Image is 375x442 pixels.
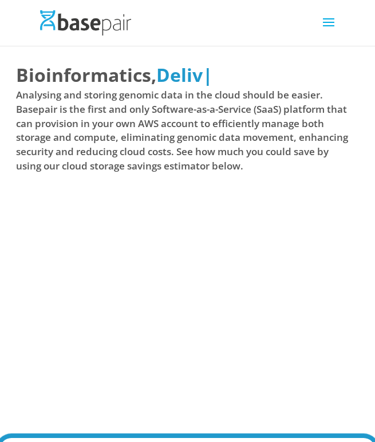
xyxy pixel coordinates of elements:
[156,62,203,87] span: Deliv
[40,10,131,35] img: Basepair
[16,214,352,403] iframe: Basepair - NGS Analysis Simplified
[16,62,156,88] span: Bioinformatics,
[203,62,213,87] span: |
[16,88,352,173] span: Analysing and storing genomic data in the cloud should be easier. Basepair is the first and only ...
